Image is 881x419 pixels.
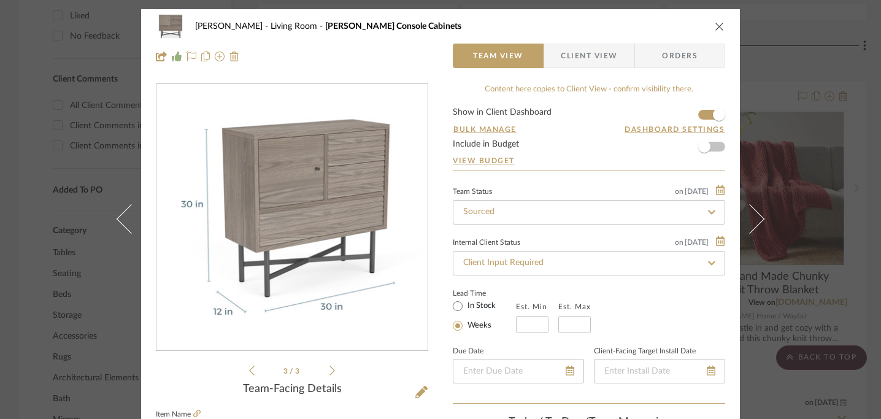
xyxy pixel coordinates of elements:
div: Team Status [453,189,492,195]
button: Dashboard Settings [624,124,725,135]
button: close [714,21,725,32]
span: 3 [295,367,301,375]
input: Type to Search… [453,251,725,275]
label: Client-Facing Target Install Date [594,348,696,355]
div: 2 [156,85,428,351]
img: Remove from project [229,52,239,61]
div: Team-Facing Details [156,383,428,396]
input: Enter Due Date [453,359,584,383]
label: Lead Time [453,288,516,299]
span: [DATE] [683,187,710,196]
label: Weeks [465,320,491,331]
input: Type to Search… [453,200,725,225]
span: 3 [283,367,290,375]
span: [PERSON_NAME] Console Cabinets [325,22,461,31]
img: de5fa8c2-9a58-4af2-bef4-d11444f7f1c5_436x436.jpg [156,94,428,342]
span: / [290,367,295,375]
span: on [675,239,683,246]
span: Orders [648,44,711,68]
span: on [675,188,683,195]
span: [PERSON_NAME] [195,22,271,31]
input: Enter Install Date [594,359,725,383]
label: Due Date [453,348,483,355]
label: Est. Max [558,302,591,311]
span: [DATE] [683,238,710,247]
mat-radio-group: Select item type [453,299,516,333]
span: Team View [473,44,523,68]
span: Living Room [271,22,325,31]
div: Content here copies to Client View - confirm visibility there. [453,83,725,96]
div: Internal Client Status [453,240,520,246]
label: In Stock [465,301,496,312]
span: Client View [561,44,617,68]
button: Bulk Manage [453,124,517,135]
label: Est. Min [516,302,547,311]
a: View Budget [453,156,725,166]
img: 2a27f86b-0439-4774-98a4-6b4a5f27e653_48x40.jpg [156,14,185,39]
